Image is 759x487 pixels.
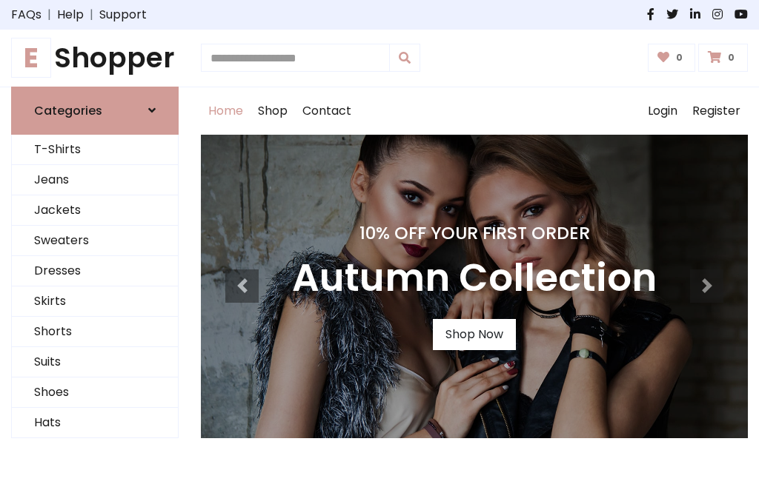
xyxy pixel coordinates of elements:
a: Register [685,87,748,135]
span: E [11,38,51,78]
a: Login [640,87,685,135]
a: Sweaters [12,226,178,256]
span: | [84,6,99,24]
h6: Categories [34,104,102,118]
a: Shoes [12,377,178,408]
a: Help [57,6,84,24]
span: 0 [672,51,686,64]
a: 0 [648,44,696,72]
a: FAQs [11,6,42,24]
a: Home [201,87,251,135]
a: Contact [295,87,359,135]
a: Shop Now [433,319,516,350]
span: | [42,6,57,24]
a: Suits [12,347,178,377]
a: EShopper [11,41,179,75]
a: Jeans [12,165,178,195]
a: Jackets [12,195,178,226]
a: Skirts [12,286,178,317]
a: 0 [698,44,748,72]
h4: 10% Off Your First Order [292,223,657,243]
h1: Shopper [11,41,179,75]
a: Support [99,6,147,24]
a: Hats [12,408,178,438]
a: Shop [251,87,295,135]
a: Dresses [12,256,178,286]
span: 0 [724,51,738,64]
a: Shorts [12,317,178,347]
a: Categories [11,87,179,135]
a: T-Shirts [12,135,178,165]
h3: Autumn Collection [292,255,657,301]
